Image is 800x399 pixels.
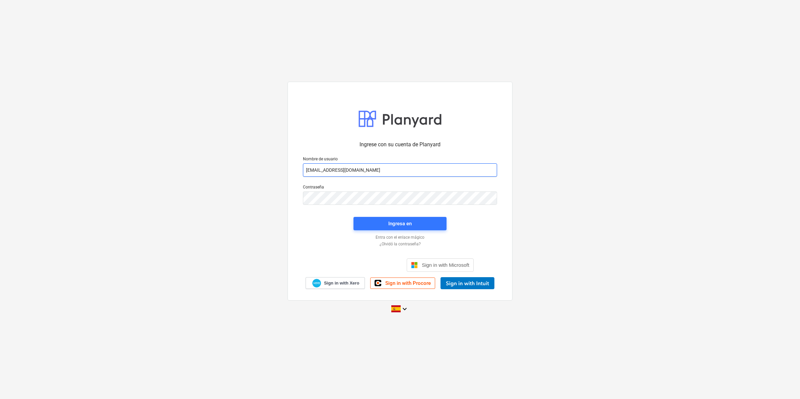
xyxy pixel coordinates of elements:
[385,280,431,286] span: Sign in with Procore
[767,367,800,399] div: Widget de chat
[370,277,435,289] a: Sign in with Procore
[300,235,500,240] a: Entra con el enlace mágico
[767,367,800,399] iframe: Chat Widget
[303,163,497,177] input: Nombre de usuario
[323,258,405,272] iframe: Botón Iniciar sesión con Google
[401,305,409,313] i: keyboard_arrow_down
[306,277,365,289] a: Sign in with Xero
[411,262,418,268] img: Microsoft logo
[312,279,321,288] img: Xero logo
[422,262,469,268] span: Sign in with Microsoft
[303,141,497,149] p: Ingrese con su cuenta de Planyard
[303,185,497,191] p: Contraseña
[388,219,412,228] div: Ingresa en
[324,280,359,286] span: Sign in with Xero
[300,242,500,247] a: ¿Olvidó la contraseña?
[303,157,497,163] p: Nombre de usuario
[353,217,447,230] button: Ingresa en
